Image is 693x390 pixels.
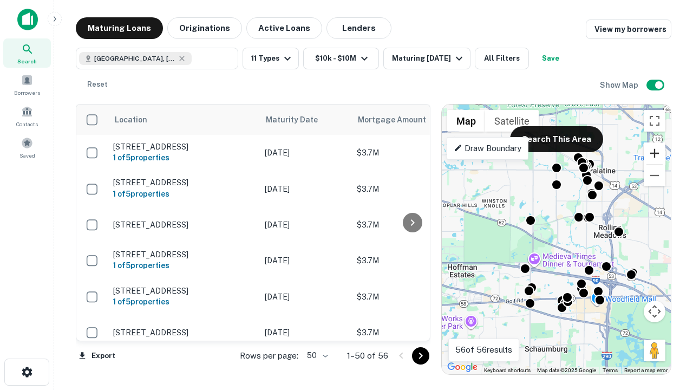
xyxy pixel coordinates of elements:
[600,79,640,91] h6: Show Map
[357,219,465,231] p: $3.7M
[455,343,512,356] p: 56 of 56 results
[3,133,51,162] a: Saved
[644,110,665,132] button: Toggle fullscreen view
[94,54,175,63] span: [GEOGRAPHIC_DATA], [GEOGRAPHIC_DATA]
[113,220,254,230] p: [STREET_ADDRESS]
[644,142,665,164] button: Zoom in
[259,105,351,135] th: Maturity Date
[19,151,35,160] span: Saved
[265,327,346,339] p: [DATE]
[113,259,254,271] h6: 1 of 5 properties
[603,367,618,373] a: Terms (opens in new tab)
[357,327,465,339] p: $3.7M
[16,120,38,128] span: Contacts
[113,296,254,308] h6: 1 of 5 properties
[351,105,470,135] th: Mortgage Amount
[303,48,379,69] button: $10k - $10M
[17,57,37,66] span: Search
[475,48,529,69] button: All Filters
[644,340,665,361] button: Drag Pegman onto the map to open Street View
[392,52,466,65] div: Maturing [DATE]
[108,105,259,135] th: Location
[76,17,163,39] button: Maturing Loans
[265,255,346,266] p: [DATE]
[644,165,665,186] button: Zoom out
[444,360,480,374] a: Open this area in Google Maps (opens a new window)
[240,349,298,362] p: Rows per page:
[442,105,671,374] div: 0 0
[533,48,568,69] button: Save your search to get updates of matches that match your search criteria.
[113,328,254,337] p: [STREET_ADDRESS]
[265,183,346,195] p: [DATE]
[357,255,465,266] p: $3.7M
[447,110,485,132] button: Show street map
[265,219,346,231] p: [DATE]
[14,88,40,97] span: Borrowers
[485,110,539,132] button: Show satellite imagery
[266,113,332,126] span: Maturity Date
[537,367,596,373] span: Map data ©2025 Google
[3,70,51,99] a: Borrowers
[3,38,51,68] a: Search
[358,113,440,126] span: Mortgage Amount
[114,113,147,126] span: Location
[484,367,531,374] button: Keyboard shortcuts
[347,349,388,362] p: 1–50 of 56
[357,183,465,195] p: $3.7M
[586,19,671,39] a: View my borrowers
[303,348,330,363] div: 50
[265,147,346,159] p: [DATE]
[76,348,118,364] button: Export
[265,291,346,303] p: [DATE]
[357,291,465,303] p: $3.7M
[326,17,391,39] button: Lenders
[17,9,38,30] img: capitalize-icon.png
[639,269,693,321] iframe: Chat Widget
[3,101,51,131] a: Contacts
[113,188,254,200] h6: 1 of 5 properties
[113,286,254,296] p: [STREET_ADDRESS]
[80,74,115,95] button: Reset
[113,142,254,152] p: [STREET_ADDRESS]
[624,367,668,373] a: Report a map error
[510,126,603,152] button: Search This Area
[246,17,322,39] button: Active Loans
[167,17,242,39] button: Originations
[444,360,480,374] img: Google
[357,147,465,159] p: $3.7M
[383,48,470,69] button: Maturing [DATE]
[113,250,254,259] p: [STREET_ADDRESS]
[412,347,429,365] button: Go to next page
[113,152,254,164] h6: 1 of 5 properties
[243,48,299,69] button: 11 Types
[113,178,254,187] p: [STREET_ADDRESS]
[454,142,521,155] p: Draw Boundary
